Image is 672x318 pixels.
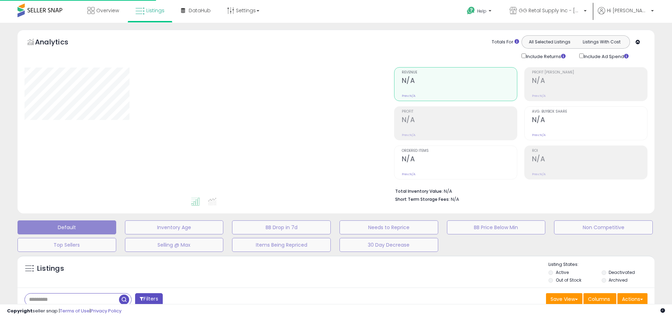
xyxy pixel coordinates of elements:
[35,37,82,49] h5: Analytics
[461,1,498,23] a: Help
[146,7,164,14] span: Listings
[532,133,546,137] small: Prev: N/A
[125,220,224,234] button: Inventory Age
[7,308,121,315] div: seller snap | |
[492,39,519,45] div: Totals For
[402,133,415,137] small: Prev: N/A
[516,52,574,60] div: Include Returns
[532,149,647,153] span: ROI
[574,52,640,60] div: Include Ad Spend
[402,94,415,98] small: Prev: N/A
[532,110,647,114] span: Avg. Buybox Share
[402,110,517,114] span: Profit
[467,6,475,15] i: Get Help
[402,116,517,125] h2: N/A
[395,196,450,202] b: Short Term Storage Fees:
[7,308,33,314] strong: Copyright
[402,155,517,164] h2: N/A
[17,238,116,252] button: Top Sellers
[532,71,647,75] span: Profit [PERSON_NAME]
[532,94,546,98] small: Prev: N/A
[402,71,517,75] span: Revenue
[125,238,224,252] button: Selling @ Max
[96,7,119,14] span: Overview
[395,186,642,195] li: N/A
[451,196,459,203] span: N/A
[232,238,331,252] button: Items Being Repriced
[575,37,628,47] button: Listings With Cost
[554,220,653,234] button: Non Competitive
[532,77,647,86] h2: N/A
[532,172,546,176] small: Prev: N/A
[402,172,415,176] small: Prev: N/A
[402,149,517,153] span: Ordered Items
[477,8,486,14] span: Help
[189,7,211,14] span: DataHub
[532,155,647,164] h2: N/A
[402,77,517,86] h2: N/A
[17,220,116,234] button: Default
[524,37,576,47] button: All Selected Listings
[532,116,647,125] h2: N/A
[447,220,546,234] button: BB Price Below Min
[607,7,649,14] span: Hi [PERSON_NAME]
[339,220,438,234] button: Needs to Reprice
[339,238,438,252] button: 30 Day Decrease
[519,7,582,14] span: GG Retal Supply Inc - [GEOGRAPHIC_DATA]
[598,7,654,23] a: Hi [PERSON_NAME]
[232,220,331,234] button: BB Drop in 7d
[395,188,443,194] b: Total Inventory Value:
